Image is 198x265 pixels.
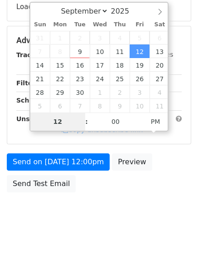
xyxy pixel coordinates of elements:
[88,113,143,131] input: Minute
[110,99,130,113] span: October 9, 2025
[50,22,70,28] span: Mon
[16,51,47,59] strong: Tracking
[50,85,70,99] span: September 29, 2025
[90,44,110,58] span: September 10, 2025
[30,72,50,85] span: September 21, 2025
[153,221,198,265] iframe: Chat Widget
[130,44,150,58] span: September 12, 2025
[30,22,50,28] span: Sun
[16,79,39,87] strong: Filters
[70,99,90,113] span: October 7, 2025
[7,153,110,171] a: Send on [DATE] 12:00pm
[30,44,50,58] span: September 7, 2025
[70,31,90,44] span: September 2, 2025
[150,22,169,28] span: Sat
[110,72,130,85] span: September 25, 2025
[16,97,49,104] strong: Schedule
[130,58,150,72] span: September 19, 2025
[150,31,169,44] span: September 6, 2025
[130,22,150,28] span: Fri
[70,22,90,28] span: Tue
[112,153,152,171] a: Preview
[110,22,130,28] span: Thu
[90,85,110,99] span: October 1, 2025
[30,31,50,44] span: August 31, 2025
[16,35,182,45] h5: Advanced
[90,22,110,28] span: Wed
[16,115,61,123] strong: Unsubscribe
[50,58,70,72] span: September 15, 2025
[30,99,50,113] span: October 5, 2025
[50,44,70,58] span: September 8, 2025
[130,99,150,113] span: October 10, 2025
[30,113,86,131] input: Hour
[110,31,130,44] span: September 4, 2025
[7,175,76,192] a: Send Test Email
[50,72,70,85] span: September 22, 2025
[85,113,88,131] span: :
[70,44,90,58] span: September 9, 2025
[30,58,50,72] span: September 14, 2025
[30,85,50,99] span: September 28, 2025
[150,58,169,72] span: September 20, 2025
[143,113,168,131] span: Click to toggle
[110,85,130,99] span: October 2, 2025
[150,85,169,99] span: October 4, 2025
[70,58,90,72] span: September 16, 2025
[70,85,90,99] span: September 30, 2025
[61,126,143,134] a: Copy unsubscribe link
[90,31,110,44] span: September 3, 2025
[90,99,110,113] span: October 8, 2025
[130,85,150,99] span: October 3, 2025
[70,72,90,85] span: September 23, 2025
[90,58,110,72] span: September 17, 2025
[50,31,70,44] span: September 1, 2025
[110,58,130,72] span: September 18, 2025
[150,44,169,58] span: September 13, 2025
[50,99,70,113] span: October 6, 2025
[90,72,110,85] span: September 24, 2025
[130,31,150,44] span: September 5, 2025
[108,7,141,15] input: Year
[130,72,150,85] span: September 26, 2025
[150,72,169,85] span: September 27, 2025
[150,99,169,113] span: October 11, 2025
[110,44,130,58] span: September 11, 2025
